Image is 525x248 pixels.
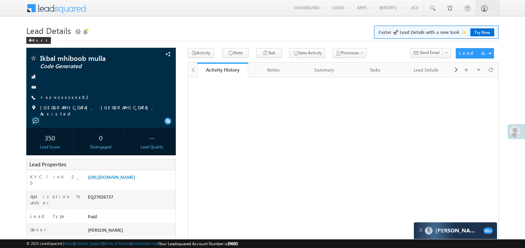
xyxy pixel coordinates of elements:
[401,63,452,77] a: Lead Details
[26,37,51,44] div: Back
[88,227,123,233] span: [PERSON_NAME]
[341,50,359,55] span: Processes
[30,227,46,233] label: Owner
[410,48,443,58] button: Send Email
[79,131,123,144] div: 0
[86,193,175,203] div: EQ27026737
[254,66,293,74] div: Notes
[88,174,135,180] a: [URL][DOMAIN_NAME]
[26,37,54,43] a: Back
[30,213,66,219] label: Lead Type
[159,241,238,246] span: Your Leadsquared Account Number is
[28,131,72,144] div: 350
[202,66,243,73] div: Activity History
[40,55,133,62] span: Ikbal mhiboob mulla
[64,241,74,246] a: About
[256,48,282,58] button: Task
[223,48,248,58] button: Note
[188,48,214,58] button: Activity
[40,63,133,70] span: Code Generated
[289,48,325,58] button: Sales Activity
[29,161,66,168] span: Lead Properties
[456,48,494,58] button: Lead Actions
[130,144,174,150] div: Lead Quality
[418,227,424,233] img: carter-drag
[132,241,158,246] a: Acceptable Use
[379,29,494,36] span: Faster 🚀 Lead Details with a new look ✨
[459,50,488,56] div: Lead Actions
[414,222,497,239] div: carter-dragCarter[PERSON_NAME]99+
[86,213,175,223] div: Paid
[420,49,440,56] span: Send Email
[103,241,130,246] a: Terms of Service
[26,25,71,36] span: Lead Details
[350,63,401,77] a: Tasks
[197,63,248,77] a: Activity History
[406,66,445,74] div: Lead Details
[79,144,123,150] div: Disengaged
[28,144,72,150] div: Lead Score
[248,63,299,77] a: Notes
[355,66,395,74] div: Tasks
[425,227,433,235] img: Carter
[299,63,350,77] a: Summary
[305,66,344,74] div: Summary
[30,193,81,206] label: Application Number
[40,104,161,117] span: [GEOGRAPHIC_DATA], [GEOGRAPHIC_DATA], Assisted
[227,241,238,246] span: 39660
[30,174,81,186] label: KYC link 2_0
[26,240,238,247] span: © 2025 LeadSquared | | | | |
[333,48,366,58] button: Processes
[483,228,493,234] span: 99+
[75,241,102,246] a: Contact Support
[40,94,91,100] a: +xx-xxxxxxxx92
[130,131,174,144] div: --
[470,28,494,36] a: Try Now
